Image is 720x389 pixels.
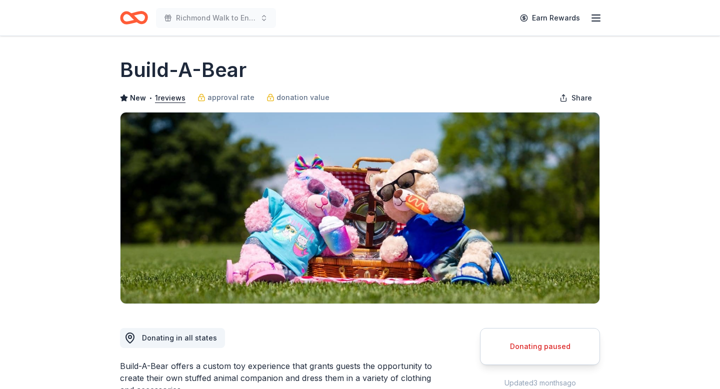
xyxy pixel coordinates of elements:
span: donation value [276,91,329,103]
a: donation value [266,91,329,103]
img: Image for Build-A-Bear [120,112,599,303]
div: Updated 3 months ago [480,377,600,389]
button: 1reviews [155,92,185,104]
span: • [149,94,152,102]
button: Richmond Walk to End Alzheimer's [156,8,276,28]
span: Share [571,92,592,104]
div: Donating paused [492,340,587,352]
span: Donating in all states [142,333,217,342]
a: approval rate [197,91,254,103]
h1: Build-A-Bear [120,56,246,84]
button: Share [551,88,600,108]
a: Home [120,6,148,29]
span: Richmond Walk to End Alzheimer's [176,12,256,24]
a: Earn Rewards [514,9,586,27]
span: approval rate [207,91,254,103]
span: New [130,92,146,104]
